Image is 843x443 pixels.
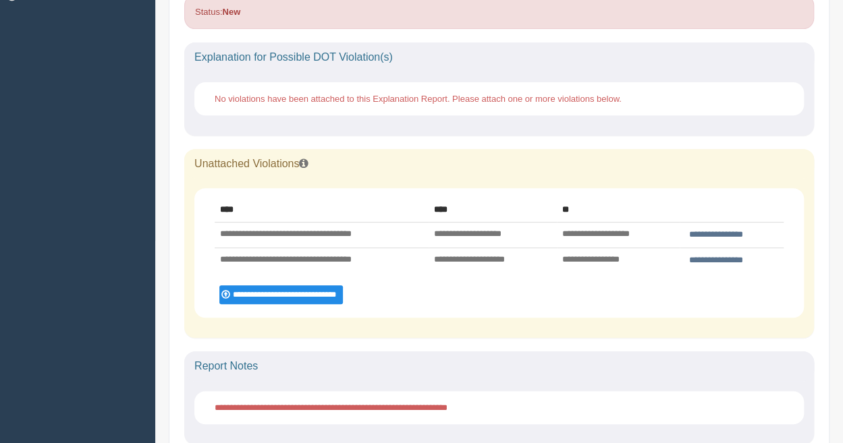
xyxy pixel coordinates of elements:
div: Explanation for Possible DOT Violation(s) [184,42,814,72]
div: Unattached Violations [184,149,814,179]
strong: New [222,7,240,17]
span: No violations have been attached to this Explanation Report. Please attach one or more violations... [215,94,622,104]
div: Report Notes [184,351,814,381]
